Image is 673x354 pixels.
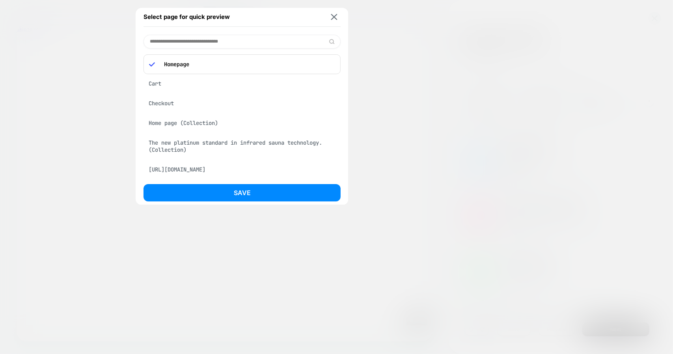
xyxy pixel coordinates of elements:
[144,162,341,177] div: [URL][DOMAIN_NAME]
[144,76,341,91] div: Cart
[149,61,155,67] img: blue checkmark
[329,39,335,45] img: edit
[144,135,341,157] div: The new platinum standard in infrared sauna technology. (Collection)
[144,13,230,20] span: Select page for quick preview
[160,61,335,68] p: Homepage
[331,14,337,20] img: close
[144,116,341,130] div: Home page (Collection)
[144,96,341,111] div: Checkout
[144,184,341,201] button: Save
